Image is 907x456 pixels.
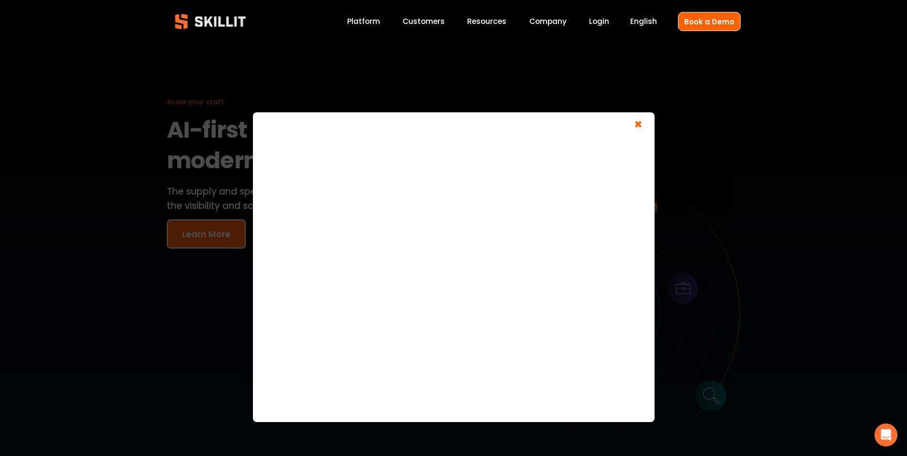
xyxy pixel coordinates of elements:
iframe: JotForm [262,122,645,409]
div: language picker [630,15,657,28]
a: Book a Demo [678,12,741,31]
a: Platform [347,15,380,28]
a: folder dropdown [467,15,506,28]
div: Open Intercom Messenger [874,423,897,446]
a: Company [529,15,567,28]
span: Resources [467,16,506,27]
span: English [630,16,657,27]
a: Customers [403,15,445,28]
img: Skillit [167,7,254,36]
a: Login [589,15,609,28]
span: × [629,117,647,135]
